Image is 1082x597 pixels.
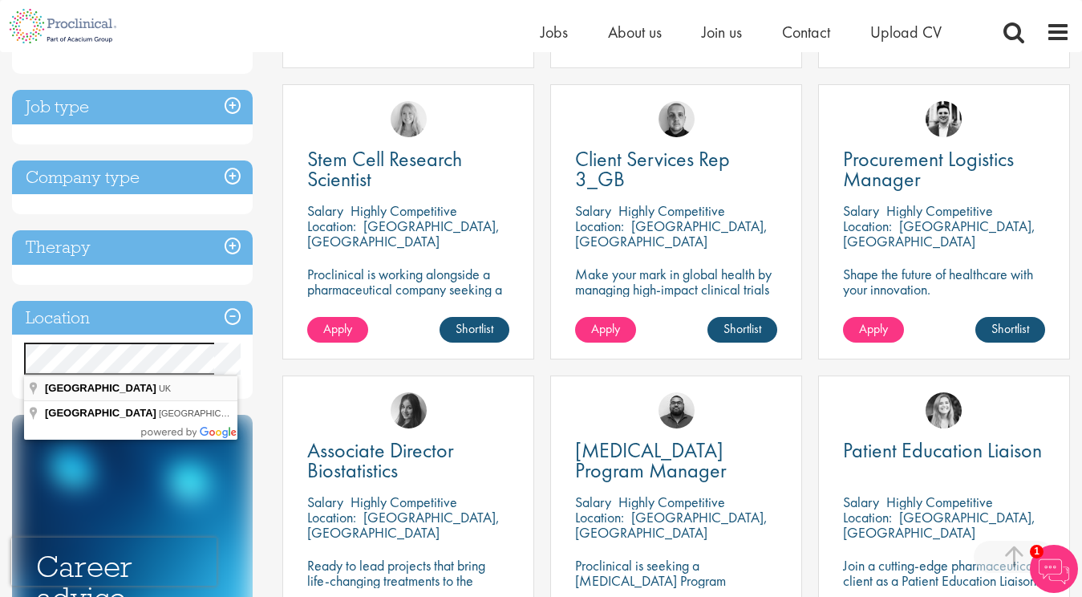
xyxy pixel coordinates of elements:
[843,508,1035,542] p: [GEOGRAPHIC_DATA], [GEOGRAPHIC_DATA]
[307,201,343,220] span: Salary
[575,266,777,312] p: Make your mark in global health by managing high-impact clinical trials with a leading CRO.
[575,441,777,481] a: [MEDICAL_DATA] Program Manager
[575,317,636,343] a: Apply
[541,22,568,43] a: Jobs
[307,508,356,526] span: Location:
[575,217,624,235] span: Location:
[591,320,620,337] span: Apply
[307,217,356,235] span: Location:
[659,392,695,428] img: Ashley Bennett
[926,101,962,137] img: Edward Little
[159,408,347,418] span: [GEOGRAPHIC_DATA], [GEOGRAPHIC_DATA]
[45,382,156,394] span: [GEOGRAPHIC_DATA]
[391,101,427,137] img: Shannon Briggs
[307,266,509,327] p: Proclinical is working alongside a pharmaceutical company seeking a Stem Cell Research Scientist ...
[575,149,777,189] a: Client Services Rep 3_GB
[12,160,253,195] h3: Company type
[782,22,830,43] a: Contact
[307,441,509,481] a: Associate Director Biostatistics
[1030,545,1078,593] img: Chatbot
[323,320,352,337] span: Apply
[843,149,1045,189] a: Procurement Logistics Manager
[618,201,725,220] p: Highly Competitive
[926,392,962,428] img: Manon Fuller
[843,217,1035,250] p: [GEOGRAPHIC_DATA], [GEOGRAPHIC_DATA]
[575,437,727,484] span: [MEDICAL_DATA] Program Manager
[159,384,171,393] span: UK
[843,508,892,526] span: Location:
[575,493,611,511] span: Salary
[307,493,343,511] span: Salary
[45,407,156,419] span: [GEOGRAPHIC_DATA]
[870,22,942,43] a: Upload CV
[307,149,509,189] a: Stem Cell Research Scientist
[843,493,879,511] span: Salary
[618,493,725,511] p: Highly Competitive
[608,22,662,43] a: About us
[575,508,624,526] span: Location:
[975,317,1045,343] a: Shortlist
[307,317,368,343] a: Apply
[12,230,253,265] h3: Therapy
[307,217,500,250] p: [GEOGRAPHIC_DATA], [GEOGRAPHIC_DATA]
[351,493,457,511] p: Highly Competitive
[307,145,462,193] span: Stem Cell Research Scientist
[351,201,457,220] p: Highly Competitive
[307,508,500,542] p: [GEOGRAPHIC_DATA], [GEOGRAPHIC_DATA]
[859,320,888,337] span: Apply
[391,392,427,428] img: Heidi Hennigan
[659,101,695,137] img: Harry Budge
[575,508,768,542] p: [GEOGRAPHIC_DATA], [GEOGRAPHIC_DATA]
[886,201,993,220] p: Highly Competitive
[843,217,892,235] span: Location:
[843,266,1045,297] p: Shape the future of healthcare with your innovation.
[575,217,768,250] p: [GEOGRAPHIC_DATA], [GEOGRAPHIC_DATA]
[11,538,217,586] iframe: reCAPTCHA
[886,493,993,511] p: Highly Competitive
[843,437,1042,464] span: Patient Education Liaison
[307,437,454,484] span: Associate Director Biostatistics
[575,201,611,220] span: Salary
[843,201,879,220] span: Salary
[1030,545,1044,558] span: 1
[702,22,742,43] a: Join us
[12,301,253,335] h3: Location
[12,90,253,124] h3: Job type
[843,317,904,343] a: Apply
[843,441,1045,461] a: Patient Education Liaison
[843,145,1014,193] span: Procurement Logistics Manager
[707,317,777,343] a: Shortlist
[575,145,730,193] span: Client Services Rep 3_GB
[440,317,509,343] a: Shortlist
